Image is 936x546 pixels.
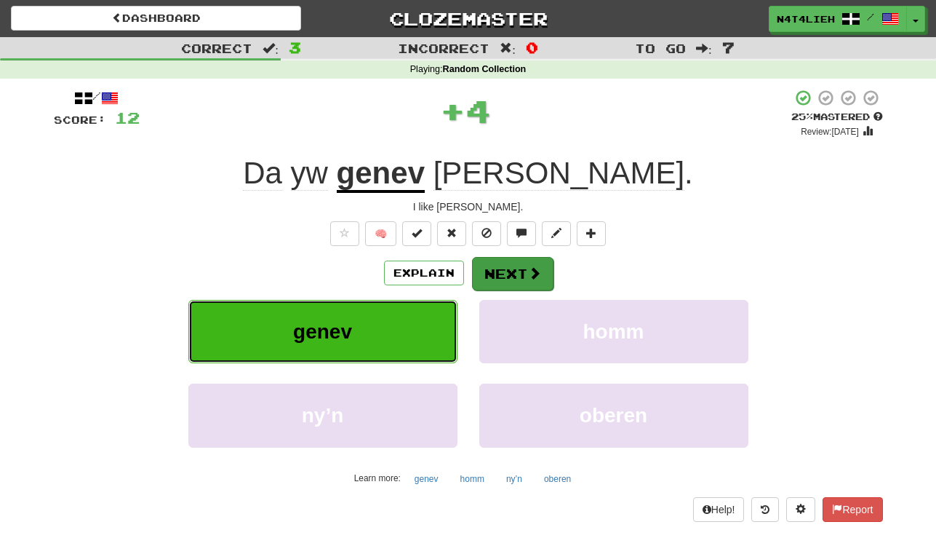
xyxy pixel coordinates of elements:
strong: Random Collection [443,64,527,74]
span: oberen [580,404,647,427]
span: N4t4lieH [777,12,835,25]
small: Learn more: [354,473,401,483]
button: ny’n [498,468,530,490]
button: 🧠 [365,221,396,246]
button: Next [472,257,553,290]
a: Clozemaster [323,6,613,31]
button: genev [407,468,447,490]
button: ny’n [188,384,457,447]
span: genev [293,320,352,343]
div: I like [PERSON_NAME]. [54,199,883,214]
button: Set this sentence to 100% Mastered (alt+m) [402,221,431,246]
button: Favorite sentence (alt+f) [330,221,359,246]
span: yw [291,156,328,191]
div: Mastered [791,111,883,124]
button: homm [452,468,492,490]
span: . [425,156,693,191]
span: + [440,89,465,132]
a: N4t4lieH / [769,6,907,32]
u: genev [337,156,425,193]
div: / [54,89,140,107]
button: Round history (alt+y) [751,497,779,522]
span: 3 [289,39,301,56]
span: Da [243,156,282,191]
button: Discuss sentence (alt+u) [507,221,536,246]
span: Score: [54,114,106,126]
button: Ignore sentence (alt+i) [472,221,501,246]
span: 25 % [791,111,813,122]
button: oberen [479,384,748,447]
span: 12 [115,108,140,127]
span: 7 [722,39,735,56]
button: genev [188,300,457,363]
span: : [696,42,712,55]
span: / [867,12,874,22]
button: Edit sentence (alt+d) [542,221,571,246]
span: 0 [526,39,538,56]
span: Correct [181,41,252,55]
span: : [263,42,279,55]
span: Incorrect [398,41,489,55]
button: Explain [384,261,464,285]
button: oberen [536,468,579,490]
button: Add to collection (alt+a) [577,221,606,246]
span: 4 [465,92,491,129]
button: Reset to 0% Mastered (alt+r) [437,221,466,246]
button: homm [479,300,748,363]
span: : [500,42,516,55]
span: To go [635,41,686,55]
span: homm [583,320,644,343]
span: [PERSON_NAME] [433,156,684,191]
button: Help! [693,497,745,522]
span: ny’n [302,404,344,427]
a: Dashboard [11,6,301,31]
small: Review: [DATE] [801,127,859,137]
button: Report [823,497,882,522]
